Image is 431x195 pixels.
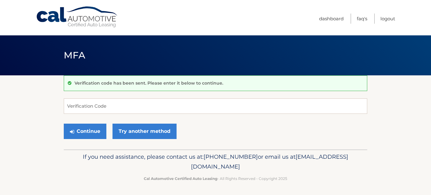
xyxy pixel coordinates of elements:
p: Verification code has been sent. Please enter it below to continue. [74,80,223,86]
p: If you need assistance, please contact us at: or email us at [68,152,363,172]
span: [PHONE_NUMBER] [204,153,258,160]
a: FAQ's [357,14,367,24]
input: Verification Code [64,98,367,114]
span: [EMAIL_ADDRESS][DOMAIN_NAME] [191,153,348,170]
button: Continue [64,124,106,139]
p: - All Rights Reserved - Copyright 2025 [68,175,363,182]
a: Try another method [113,124,177,139]
span: MFA [64,50,85,61]
strong: Cal Automotive Certified Auto Leasing [144,176,217,181]
a: Cal Automotive [36,6,119,28]
a: Dashboard [319,14,344,24]
a: Logout [380,14,395,24]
